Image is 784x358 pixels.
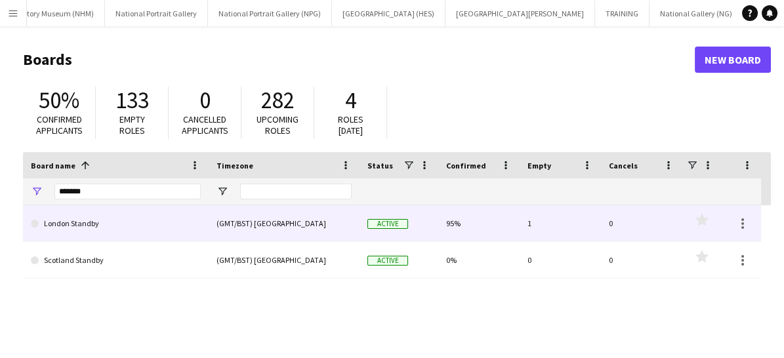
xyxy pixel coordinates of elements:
a: Scotland Standby [31,242,201,279]
div: (GMT/BST) [GEOGRAPHIC_DATA] [209,242,360,278]
span: Status [367,161,393,170]
span: 50% [39,86,79,115]
button: [GEOGRAPHIC_DATA][PERSON_NAME] [445,1,595,26]
span: Cancels [609,161,638,170]
span: 4 [345,86,356,115]
input: Timezone Filter Input [240,184,352,199]
span: Timezone [217,161,253,170]
span: Roles [DATE] [338,113,363,136]
span: Board name [31,161,75,170]
span: 0 [199,86,211,115]
button: National Gallery (NG) [650,1,743,26]
div: 0% [438,242,520,278]
button: [GEOGRAPHIC_DATA] (HES) [332,1,445,26]
span: 282 [261,86,295,115]
button: Open Filter Menu [217,186,228,197]
div: 0 [601,205,682,241]
a: New Board [695,47,771,73]
span: Active [367,219,408,229]
div: (GMT/BST) [GEOGRAPHIC_DATA] [209,205,360,241]
button: Open Filter Menu [31,186,43,197]
input: Board name Filter Input [54,184,201,199]
div: 0 [520,242,601,278]
button: National Portrait Gallery [105,1,208,26]
span: Empty [527,161,551,170]
span: Confirmed applicants [36,113,83,136]
span: 133 [115,86,149,115]
span: Cancelled applicants [182,113,228,136]
button: TRAINING [595,1,650,26]
h1: Boards [23,50,695,70]
div: 1 [520,205,601,241]
button: National Portrait Gallery (NPG) [208,1,332,26]
span: Upcoming roles [257,113,299,136]
div: 95% [438,205,520,241]
a: London Standby [31,205,201,242]
div: 0 [601,242,682,278]
span: Active [367,256,408,266]
span: Empty roles [119,113,145,136]
span: Confirmed [446,161,486,170]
